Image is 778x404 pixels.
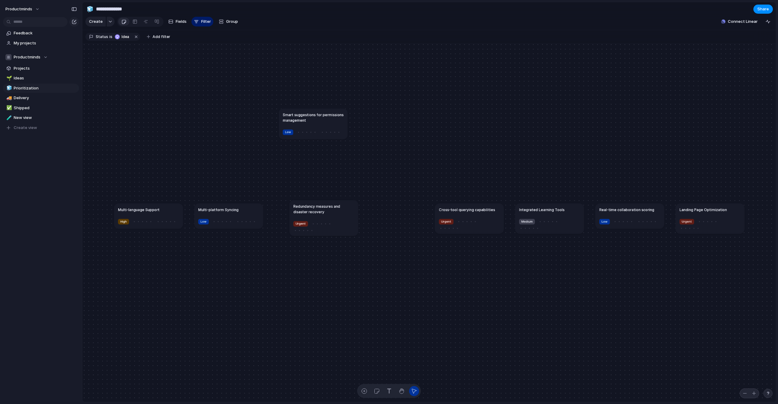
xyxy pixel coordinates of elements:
[153,34,170,40] span: Add filter
[14,105,77,111] span: Shipped
[293,204,354,214] h1: Redundancy measures and disaster recovery
[519,207,564,212] h1: Integrated Learning Tools
[5,6,32,12] span: Productminds
[191,17,213,26] button: Filter
[682,219,692,224] span: Urgent
[117,218,130,225] button: High
[166,17,189,26] button: Fields
[6,104,11,111] div: ✅
[113,33,132,40] button: Idea
[281,128,294,136] button: Low
[197,218,210,225] button: Low
[753,5,773,14] button: Share
[226,19,238,25] span: Group
[3,103,79,113] a: ✅Shipped
[719,17,760,26] button: Connect Linear
[6,75,11,82] div: 🌱
[3,93,79,103] a: 🚚Delivery
[3,123,79,132] button: Create view
[3,4,43,14] button: Productminds
[109,34,112,40] span: is
[522,219,533,224] span: Medium
[3,53,79,62] button: Productminds
[176,19,187,25] span: Fields
[14,54,40,60] span: Productminds
[3,39,79,48] a: My projects
[89,19,103,25] span: Create
[14,30,77,36] span: Feedback
[14,40,77,46] span: My projects
[3,29,79,38] a: Feedback
[296,221,306,226] span: Urgent
[85,17,106,26] button: Create
[438,218,455,225] button: Urgent
[678,218,695,225] button: Urgent
[598,218,611,225] button: Low
[6,114,11,121] div: 🧪
[118,207,159,212] h1: Multi-language Support
[5,85,12,91] button: 🧊
[5,105,12,111] button: ✅
[292,220,309,227] button: Urgent
[198,207,239,212] h1: Multi-platform Syncing
[599,207,654,212] h1: Real-time collaboration scoring
[5,115,12,121] button: 🧪
[680,207,727,212] h1: Landing Page Optimization
[87,5,93,13] div: 🧊
[14,125,37,131] span: Create view
[14,65,77,71] span: Projects
[201,219,207,224] span: Low
[601,219,608,224] span: Low
[14,85,77,91] span: Prioritization
[14,115,77,121] span: New view
[757,6,769,12] span: Share
[3,64,79,73] a: Projects
[143,33,174,41] button: Add filter
[85,4,95,14] button: 🧊
[285,130,291,134] span: Low
[441,219,451,224] span: Urgent
[5,95,12,101] button: 🚚
[5,75,12,81] button: 🌱
[96,34,108,40] span: Status
[283,112,344,123] h1: Smart suggestions for permissions management
[14,95,77,101] span: Delivery
[108,33,114,40] button: is
[216,17,241,26] button: Group
[3,113,79,122] a: 🧪New view
[6,95,11,102] div: 🚚
[728,19,758,25] span: Connect Linear
[439,207,495,212] h1: Cross-tool querying capabilities
[14,75,77,81] span: Ideas
[3,84,79,93] a: 🧊Prioritization
[6,85,11,92] div: 🧊
[122,34,130,40] span: Idea
[120,219,127,224] span: High
[201,19,211,25] span: Filter
[3,74,79,83] a: 🌱Ideas
[518,218,536,225] button: Medium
